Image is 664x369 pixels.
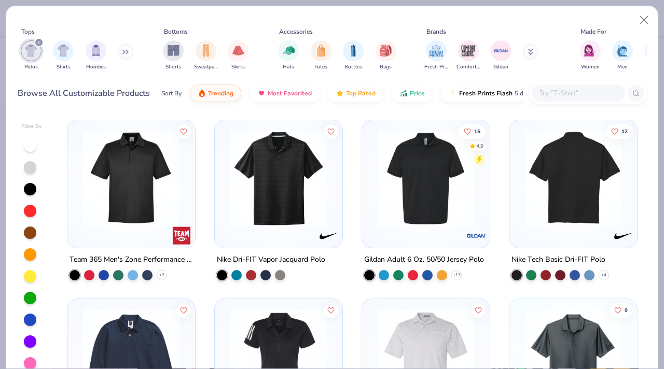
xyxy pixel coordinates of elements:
[165,63,182,71] span: Shorts
[344,63,362,71] span: Bottles
[283,45,295,56] img: Hats Image
[53,40,74,71] div: filter for Shirts
[392,84,433,102] button: Price
[314,63,327,71] span: Totes
[324,124,338,138] button: Like
[336,89,344,97] img: TopRated.gif
[217,253,325,266] div: Nike Dri-FIT Vapor Jacquard Polo
[376,40,396,71] div: filter for Bags
[471,303,486,317] button: Like
[380,45,391,56] img: Bags Image
[228,40,248,71] button: filter button
[348,45,359,56] img: Bottles Image
[78,131,185,227] img: 8e2bd841-e4e9-4593-a0fd-0b5ea633da3f
[410,89,425,97] span: Price
[319,225,339,246] img: Nike logo
[225,131,332,227] img: 7aaa0d08-a093-4005-931c-5a5809074904
[606,124,633,138] button: Like
[380,63,392,71] span: Bags
[459,124,486,138] button: Like
[612,40,633,71] button: filter button
[194,40,218,71] button: filter button
[452,272,460,278] span: + 13
[515,88,553,100] span: 5 day delivery
[441,84,561,102] button: Fresh Prints Flash5 day delivery
[257,89,266,97] img: most_fav.gif
[613,225,633,246] img: Nike logo
[428,43,444,59] img: Fresh Prints Image
[343,40,364,71] button: filter button
[476,142,483,150] div: 4.9
[311,40,331,71] div: filter for Totes
[332,131,439,227] img: e4b19c57-6306-44ef-961b-f40a062c04ec
[617,63,628,71] span: Men
[311,40,331,71] button: filter button
[474,129,480,134] span: 15
[625,307,628,313] span: 9
[424,63,448,71] span: Fresh Prints
[538,87,618,99] input: Try "T-Shirt"
[90,45,102,56] img: Hoodies Image
[279,27,313,36] div: Accessories
[268,89,312,97] span: Most Favorited
[324,303,338,317] button: Like
[21,27,35,36] div: Tops
[57,63,71,71] span: Shirts
[376,40,396,71] button: filter button
[177,124,191,138] button: Like
[424,40,448,71] div: filter for Fresh Prints
[493,63,508,71] span: Gildan
[70,253,193,266] div: Team 365 Men's Zone Performance Polo
[493,43,509,59] img: Gildan Image
[479,131,586,227] img: 4e3280f1-c9f2-4cad-a8ab-4447660dba31
[163,40,184,71] div: filter for Shorts
[461,43,476,59] img: Comfort Colors Image
[601,272,606,278] span: + 4
[491,40,511,71] div: filter for Gildan
[58,45,70,56] img: Shirts Image
[634,10,654,30] button: Close
[231,63,245,71] span: Skirts
[18,87,150,100] div: Browse All Customizable Products
[609,303,633,317] button: Like
[581,63,600,71] span: Women
[364,253,484,266] div: Gildan Adult 6 Oz. 50/50 Jersey Polo
[519,131,626,227] img: 21a96ec8-769c-4fbe-b433-59540745f6ec
[426,27,446,36] div: Brands
[164,27,188,36] div: Bottoms
[194,63,218,71] span: Sweatpants
[171,225,192,246] img: Team 365 logo
[511,253,605,266] div: Nike Tech Basic Dri-FIT Polo
[449,89,457,97] img: flash.gif
[459,89,513,97] span: Fresh Prints Flash
[21,40,41,71] div: filter for Polos
[25,45,37,56] img: Polos Image
[168,45,179,56] img: Shorts Image
[466,225,487,246] img: Gildan logo
[315,45,327,56] img: Totes Image
[580,40,601,71] button: filter button
[457,63,480,71] span: Comfort Colors
[86,63,106,71] span: Hoodies
[278,40,299,71] div: filter for Hats
[580,40,601,71] div: filter for Women
[346,89,376,97] span: Top Rated
[232,45,244,56] img: Skirts Image
[159,272,164,278] span: + 2
[21,123,42,131] div: Filter By
[372,131,479,227] img: 58f3562e-1865-49f9-a059-47c567f7ec2e
[491,40,511,71] button: filter button
[86,40,106,71] div: filter for Hoodies
[278,40,299,71] button: filter button
[457,40,480,71] button: filter button
[424,40,448,71] button: filter button
[24,63,38,71] span: Polos
[328,84,383,102] button: Top Rated
[190,84,241,102] button: Trending
[53,40,74,71] button: filter button
[343,40,364,71] div: filter for Bottles
[250,84,320,102] button: Most Favorited
[584,45,596,56] img: Women Image
[457,40,480,71] div: filter for Comfort Colors
[21,40,41,71] button: filter button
